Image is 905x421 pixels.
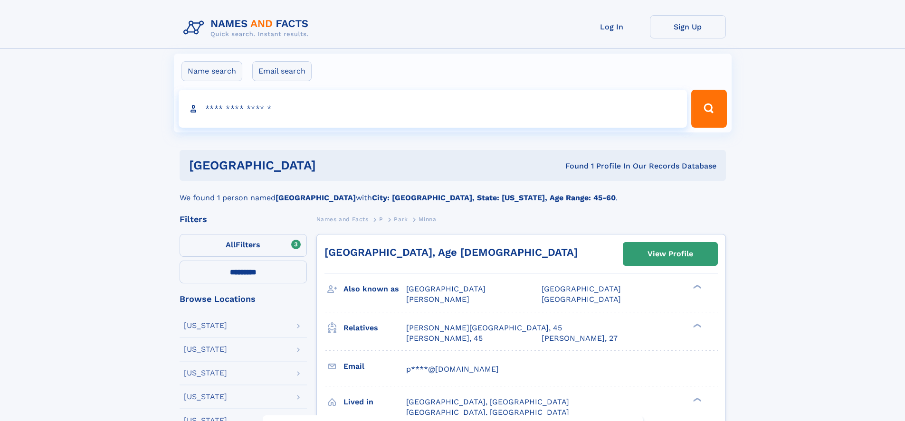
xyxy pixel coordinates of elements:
[394,213,408,225] a: Park
[419,216,436,223] span: Minna
[648,243,693,265] div: View Profile
[189,159,441,171] h1: [GEOGRAPHIC_DATA]
[276,193,356,202] b: [GEOGRAPHIC_DATA]
[379,216,383,223] span: P
[691,284,702,290] div: ❯
[343,281,406,297] h3: Also known as
[180,215,307,224] div: Filters
[691,396,702,402] div: ❯
[650,15,726,38] a: Sign Up
[181,61,242,81] label: Name search
[691,90,726,128] button: Search Button
[406,408,569,417] span: [GEOGRAPHIC_DATA], [GEOGRAPHIC_DATA]
[406,323,562,333] a: [PERSON_NAME][GEOGRAPHIC_DATA], 45
[440,161,716,171] div: Found 1 Profile In Our Records Database
[406,333,483,344] a: [PERSON_NAME], 45
[343,320,406,336] h3: Relatives
[379,213,383,225] a: P
[324,246,578,258] a: [GEOGRAPHIC_DATA], Age [DEMOGRAPHIC_DATA]
[179,90,687,128] input: search input
[343,394,406,410] h3: Lived in
[252,61,312,81] label: Email search
[343,358,406,374] h3: Email
[406,397,569,406] span: [GEOGRAPHIC_DATA], [GEOGRAPHIC_DATA]
[394,216,408,223] span: Park
[180,15,316,41] img: Logo Names and Facts
[180,181,726,204] div: We found 1 person named with .
[406,295,469,304] span: [PERSON_NAME]
[226,240,236,249] span: All
[184,369,227,377] div: [US_STATE]
[184,322,227,329] div: [US_STATE]
[406,284,486,293] span: [GEOGRAPHIC_DATA]
[623,243,717,265] a: View Profile
[184,393,227,401] div: [US_STATE]
[691,322,702,328] div: ❯
[542,333,618,344] a: [PERSON_NAME], 27
[180,234,307,257] label: Filters
[372,193,616,202] b: City: [GEOGRAPHIC_DATA], State: [US_STATE], Age Range: 45-60
[316,213,369,225] a: Names and Facts
[574,15,650,38] a: Log In
[542,295,621,304] span: [GEOGRAPHIC_DATA]
[184,346,227,353] div: [US_STATE]
[542,284,621,293] span: [GEOGRAPHIC_DATA]
[180,295,307,303] div: Browse Locations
